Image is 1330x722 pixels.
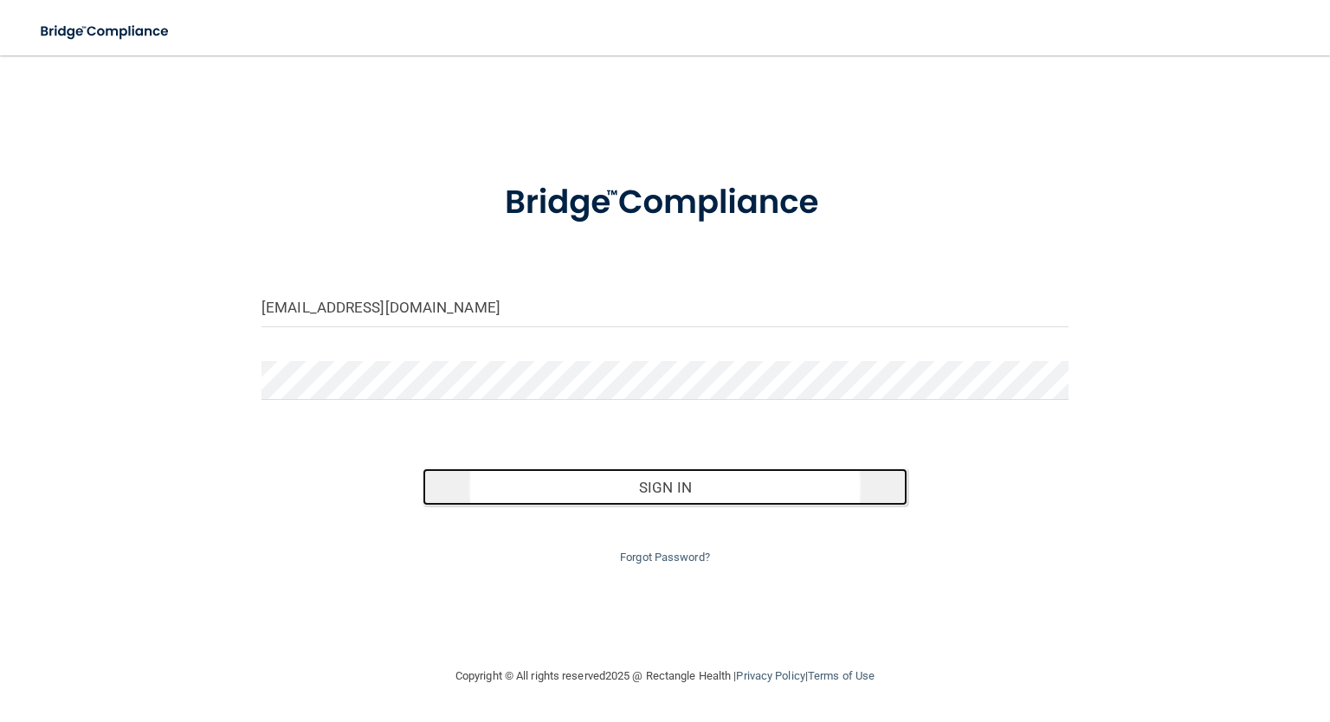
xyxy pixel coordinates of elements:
a: Terms of Use [808,669,875,682]
img: bridge_compliance_login_screen.278c3ca4.svg [470,159,861,247]
div: Copyright © All rights reserved 2025 @ Rectangle Health | | [349,648,981,704]
a: Forgot Password? [620,551,710,564]
a: Privacy Policy [736,669,804,682]
img: bridge_compliance_login_screen.278c3ca4.svg [26,14,185,49]
input: Email [261,288,1069,327]
iframe: Drift Widget Chat Controller [1031,600,1309,668]
button: Sign In [423,468,907,506]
